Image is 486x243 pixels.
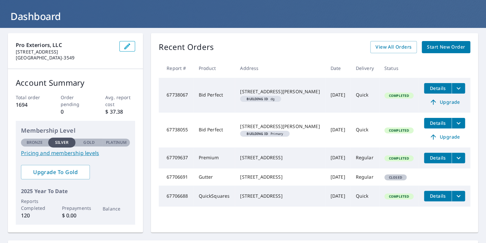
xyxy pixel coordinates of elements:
[422,41,470,53] a: Start New Order
[247,97,268,100] em: Building ID
[424,132,465,142] a: Upgrade
[105,108,135,116] p: $ 37.38
[370,41,417,53] a: View All Orders
[61,94,91,108] p: Order pending
[428,133,461,141] span: Upgrade
[159,147,193,168] td: 67709637
[424,83,452,94] button: detailsBtn-67738067
[16,77,135,89] p: Account Summary
[240,88,320,95] div: [STREET_ADDRESS][PERSON_NAME]
[106,140,127,145] p: Platinum
[235,58,325,78] th: Address
[325,147,351,168] td: [DATE]
[16,49,114,55] p: [STREET_ADDRESS]
[427,43,465,51] span: Start New Order
[325,58,351,78] th: Date
[16,101,46,109] p: 1694
[8,10,478,23] h1: Dashboard
[193,168,235,186] td: Gutter
[193,58,235,78] th: Product
[325,78,351,113] td: [DATE]
[61,108,91,116] p: 0
[159,58,193,78] th: Report #
[240,154,320,161] div: [STREET_ADDRESS]
[350,58,379,78] th: Delivery
[62,211,89,219] p: $ 0.00
[424,97,465,107] a: Upgrade
[21,187,130,195] p: 2025 Year To Date
[240,193,320,199] div: [STREET_ADDRESS]
[193,147,235,168] td: Premium
[424,191,452,201] button: detailsBtn-67706688
[350,147,379,168] td: Regular
[83,140,94,145] p: Gold
[325,186,351,207] td: [DATE]
[350,78,379,113] td: Quick
[424,153,452,163] button: detailsBtn-67709637
[159,113,193,147] td: 67738055
[103,205,130,212] p: Balance
[16,41,114,49] p: Pro Exteriors, LLC
[428,193,448,199] span: Details
[159,41,214,53] p: Recent Orders
[424,118,452,128] button: detailsBtn-67738055
[16,94,46,101] p: Total order
[240,174,320,180] div: [STREET_ADDRESS]
[193,113,235,147] td: Bid Perfect
[452,118,465,128] button: filesDropdownBtn-67738055
[452,83,465,94] button: filesDropdownBtn-67738067
[21,126,130,135] p: Membership Level
[159,168,193,186] td: 67706691
[16,55,114,61] p: [GEOGRAPHIC_DATA]-3549
[428,98,461,106] span: Upgrade
[350,113,379,147] td: Quick
[385,93,413,98] span: Completed
[325,113,351,147] td: [DATE]
[385,194,413,199] span: Completed
[385,175,406,180] span: Closed
[193,78,235,113] td: Bid Perfect
[21,211,48,219] p: 120
[105,94,135,108] p: Avg. report cost
[21,198,48,211] p: Reports Completed
[350,168,379,186] td: Regular
[428,155,448,161] span: Details
[27,140,43,145] p: Bronze
[350,186,379,207] td: Quick
[385,128,413,133] span: Completed
[385,156,413,161] span: Completed
[62,205,89,211] p: Prepayments
[452,153,465,163] button: filesDropdownBtn-67709637
[325,168,351,186] td: [DATE]
[375,43,412,51] span: View All Orders
[159,186,193,207] td: 67706688
[247,132,268,135] em: Building ID
[26,168,85,176] span: Upgrade To Gold
[243,97,278,100] span: dg
[55,140,69,145] p: Silver
[240,123,320,130] div: [STREET_ADDRESS][PERSON_NAME]
[379,58,419,78] th: Status
[21,149,130,157] a: Pricing and membership levels
[193,186,235,207] td: QuickSquares
[243,132,287,135] span: Primary
[21,165,90,179] a: Upgrade To Gold
[452,191,465,201] button: filesDropdownBtn-67706688
[428,85,448,91] span: Details
[159,78,193,113] td: 67738067
[428,120,448,126] span: Details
